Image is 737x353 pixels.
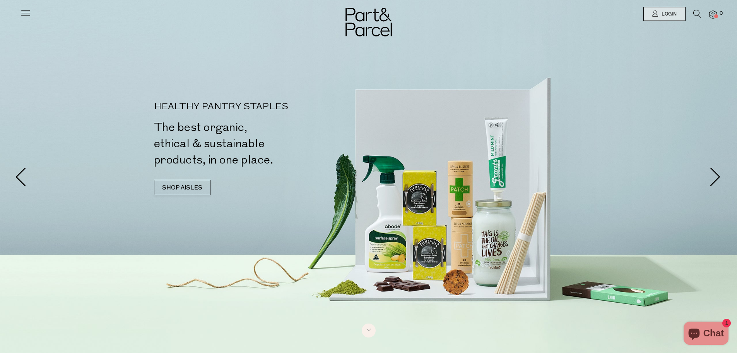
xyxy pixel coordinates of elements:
[709,10,717,19] a: 0
[154,102,372,112] p: HEALTHY PANTRY STAPLES
[681,322,731,347] inbox-online-store-chat: Shopify online store chat
[643,7,686,21] a: Login
[718,10,725,17] span: 0
[660,11,677,17] span: Login
[154,180,210,195] a: SHOP AISLES
[154,119,372,168] h2: The best organic, ethical & sustainable products, in one place.
[345,8,392,36] img: Part&Parcel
